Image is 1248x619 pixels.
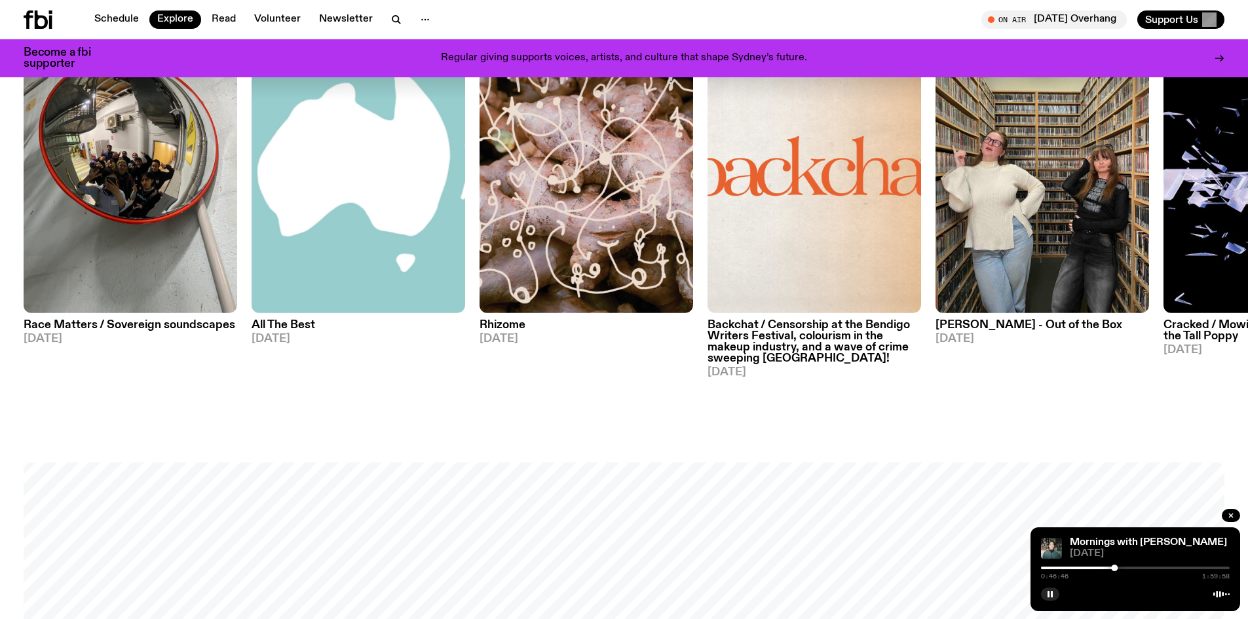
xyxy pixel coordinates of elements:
[1041,573,1068,580] span: 0:46:46
[24,333,237,345] span: [DATE]
[149,10,201,29] a: Explore
[480,333,693,345] span: [DATE]
[24,320,237,331] h3: Race Matters / Sovereign soundscapes
[1041,538,1062,559] img: Radio presenter Ben Hansen sits in front of a wall of photos and an fbi radio sign. Film photo. B...
[936,313,1149,345] a: [PERSON_NAME] - Out of the Box[DATE]
[981,10,1127,29] button: On Air[DATE] Overhang
[86,10,147,29] a: Schedule
[252,333,465,345] span: [DATE]
[708,320,921,364] h3: Backchat / Censorship at the Bendigo Writers Festival, colourism in the makeup industry, and a wa...
[1145,14,1198,26] span: Support Us
[24,47,107,69] h3: Become a fbi supporter
[1202,573,1230,580] span: 1:59:58
[480,28,693,313] img: A close up picture of a bunch of ginger roots. Yellow squiggles with arrows, hearts and dots are ...
[936,320,1149,331] h3: [PERSON_NAME] - Out of the Box
[1070,537,1227,548] a: Mornings with [PERSON_NAME]
[252,313,465,345] a: All The Best[DATE]
[24,28,237,313] img: A photo of the Race Matters team taken in a rear view or "blindside" mirror. A bunch of people of...
[252,320,465,331] h3: All The Best
[480,320,693,331] h3: Rhizome
[246,10,309,29] a: Volunteer
[1070,549,1230,559] span: [DATE]
[1137,10,1224,29] button: Support Us
[936,333,1149,345] span: [DATE]
[204,10,244,29] a: Read
[708,367,921,378] span: [DATE]
[311,10,381,29] a: Newsletter
[441,52,807,64] p: Regular giving supports voices, artists, and culture that shape Sydney’s future.
[24,313,237,345] a: Race Matters / Sovereign soundscapes[DATE]
[480,313,693,345] a: Rhizome[DATE]
[708,313,921,378] a: Backchat / Censorship at the Bendigo Writers Festival, colourism in the makeup industry, and a wa...
[936,28,1149,313] img: https://media.fbi.radio/images/IMG_7702.jpg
